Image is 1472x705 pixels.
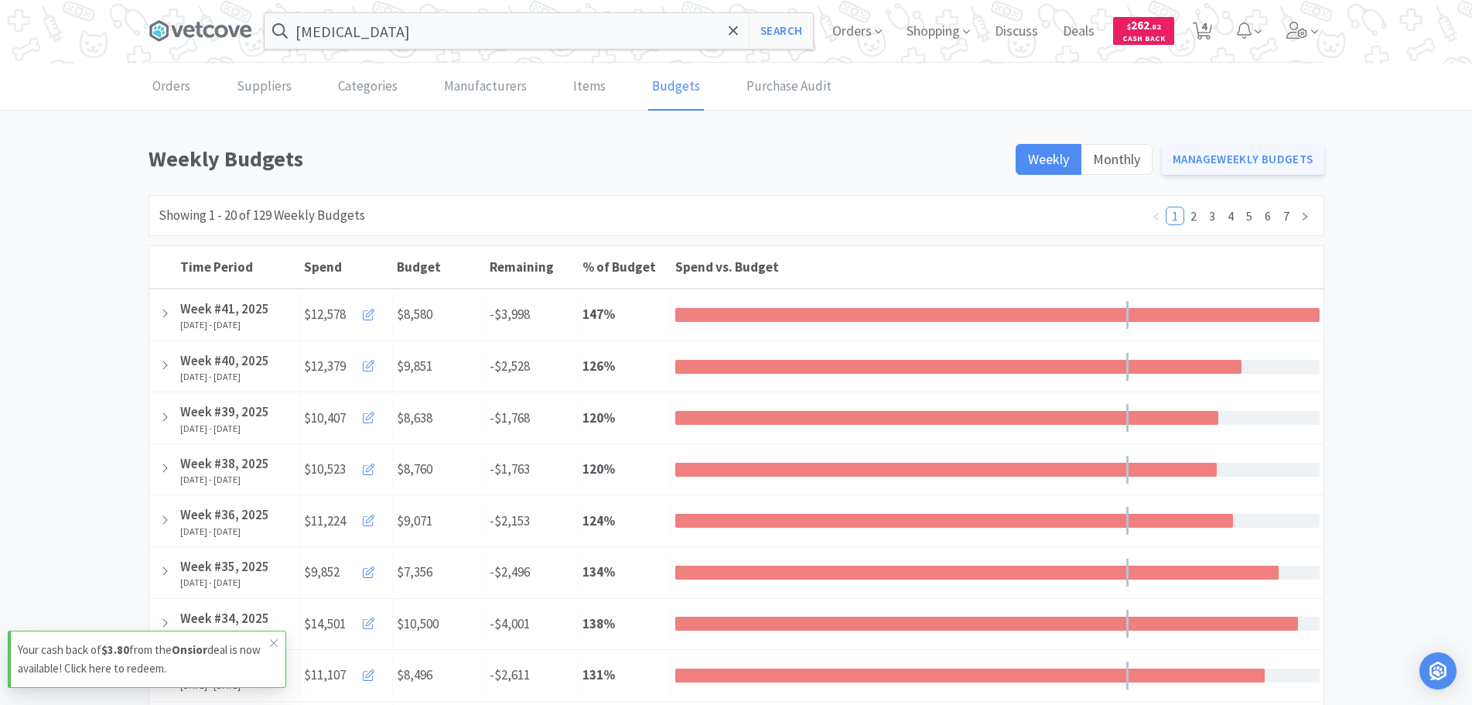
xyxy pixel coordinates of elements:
[397,563,432,580] span: $7,356
[490,615,530,632] span: -$4,001
[172,642,207,657] strong: Onsior
[648,63,704,111] a: Budgets
[1419,652,1457,690] div: Open Intercom Messenger
[397,409,432,426] span: $8,638
[582,666,615,683] strong: 131 %
[304,511,346,532] span: $11,224
[490,460,530,477] span: -$1,763
[490,409,530,426] span: -$1,768
[304,459,346,480] span: $10,523
[582,258,668,275] div: % of Budget
[582,512,615,529] strong: 124 %
[1028,150,1069,168] span: Weekly
[1277,207,1296,225] li: 7
[1296,207,1314,225] li: Next Page
[397,358,432,375] span: $9,851
[397,666,432,683] span: $8,496
[180,371,295,382] div: [DATE] - [DATE]
[1240,207,1259,225] li: 5
[304,408,346,429] span: $10,407
[397,615,439,632] span: $10,500
[1185,207,1202,224] a: 2
[180,402,295,423] div: Week #39, 2025
[1149,22,1161,32] span: . 82
[1122,35,1165,45] span: Cash Back
[1093,150,1140,168] span: Monthly
[1113,10,1174,52] a: $262.82Cash Back
[743,63,835,111] a: Purchase Audit
[1278,207,1295,224] a: 7
[582,460,615,477] strong: 120 %
[1259,207,1276,224] a: 6
[304,356,346,377] span: $12,379
[180,258,296,275] div: Time Period
[304,665,346,686] span: $11,107
[440,63,531,111] a: Manufacturers
[304,562,340,583] span: $9,852
[149,142,1007,176] h1: Weekly Budgets
[490,306,530,323] span: -$3,998
[490,358,530,375] span: -$2,528
[1147,207,1166,225] li: Previous Page
[304,258,389,275] div: Spend
[1221,207,1240,225] li: 4
[675,258,1320,275] div: Spend vs. Budget
[582,409,615,426] strong: 120 %
[304,614,346,635] span: $14,501
[334,63,401,111] a: Categories
[989,25,1044,39] a: Discuss
[582,306,615,323] strong: 147 %
[1184,207,1203,225] li: 2
[159,205,365,226] div: Showing 1 - 20 of 129 Weekly Budgets
[1204,207,1221,224] a: 3
[265,13,813,49] input: Search by item, sku, manufacturer, ingredient, size...
[1166,207,1183,224] a: 1
[180,320,295,330] div: [DATE] - [DATE]
[1127,22,1131,32] span: $
[490,512,530,529] span: -$2,153
[1300,212,1310,221] i: icon: right
[180,577,295,588] div: [DATE] - [DATE]
[101,642,129,657] strong: $3.80
[582,358,615,375] strong: 126 %
[149,63,194,111] a: Orders
[180,556,295,577] div: Week #35, 2025
[233,63,295,111] a: Suppliers
[180,474,295,485] div: [DATE] - [DATE]
[1162,144,1324,175] a: ManageWeekly Budgets
[1259,207,1277,225] li: 6
[582,563,615,580] strong: 134 %
[1057,25,1101,39] a: Deals
[18,641,270,678] p: Your cash back of from the deal is now available! Click here to redeem.
[180,526,295,537] div: [DATE] - [DATE]
[397,258,482,275] div: Budget
[1152,212,1161,221] i: icon: left
[180,351,295,371] div: Week #40, 2025
[1241,207,1258,224] a: 5
[180,453,295,474] div: Week #38, 2025
[1166,207,1184,225] li: 1
[490,563,530,580] span: -$2,496
[490,666,530,683] span: -$2,611
[397,512,432,529] span: $9,071
[749,13,813,49] button: Search
[582,615,615,632] strong: 138 %
[397,306,432,323] span: $8,580
[569,63,610,111] a: Items
[1222,207,1239,224] a: 4
[180,423,295,434] div: [DATE] - [DATE]
[180,629,295,640] div: [DATE] - [DATE]
[1127,18,1161,33] span: 262
[1203,207,1221,225] li: 3
[490,258,575,275] div: Remaining
[1187,26,1218,40] a: 4
[180,608,295,629] div: Week #34, 2025
[397,460,432,477] span: $8,760
[180,299,295,320] div: Week #41, 2025
[180,505,295,525] div: Week #36, 2025
[304,304,346,325] span: $12,578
